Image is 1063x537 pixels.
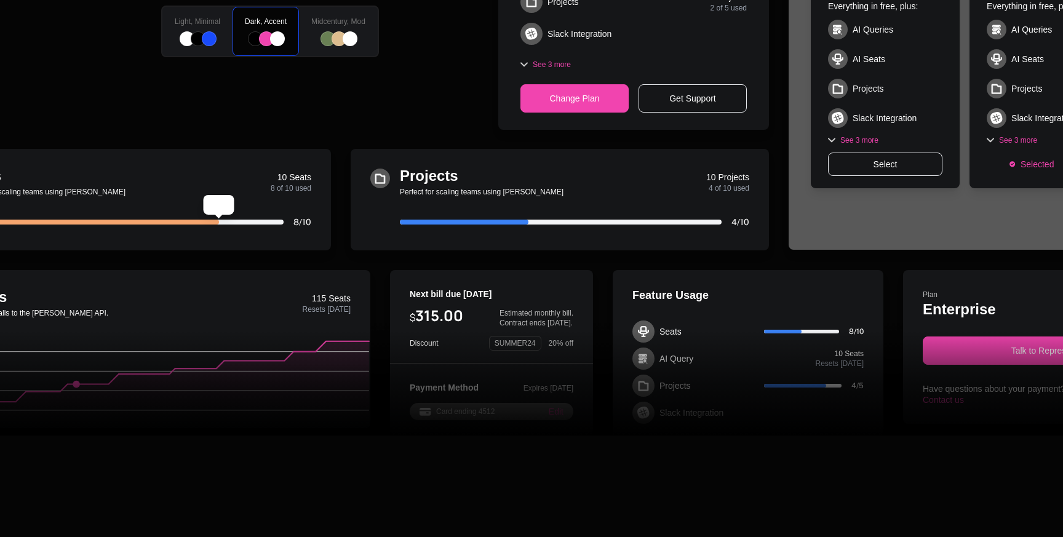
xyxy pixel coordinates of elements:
[415,305,463,325] span: 315.00
[533,60,571,70] span: See 3 more
[410,311,415,324] span: $
[706,183,749,193] div: 4 of 10 used
[245,17,287,26] span: Dark, Accent
[1011,23,1052,36] div: AI Queries
[849,328,864,335] div: 8 / 10
[500,308,573,328] div: Estimated monthly bill. Contract ends [DATE].
[709,3,747,13] div: 2 of 5 used
[659,325,682,338] div: Seats
[400,188,706,196] div: Perfect for scaling teams using [PERSON_NAME]
[1011,53,1044,65] div: AI Seats
[293,218,311,226] div: 8 / 10
[706,171,749,183] div: 10 Projects
[303,292,351,304] div: 115 Seats
[204,195,234,215] div: 80 %
[853,112,917,124] div: Slack Integration
[410,290,573,298] div: Next bill due [DATE]
[639,84,747,113] div: Get Support
[520,84,629,113] div: Change Plan
[853,53,885,65] div: AI Seats
[632,290,864,301] div: Feature Usage
[1021,158,1054,170] span: Selected
[400,169,706,183] div: Projects
[303,304,351,314] div: Resets [DATE]
[853,23,893,36] div: AI Queries
[547,28,611,40] div: Slack Integration
[731,218,749,226] div: 4 / 10
[271,183,311,193] div: 8 of 10 used
[853,82,884,95] div: Projects
[175,17,220,26] span: Light, Minimal
[271,171,311,183] div: 10 Seats
[1011,82,1043,95] div: Projects
[840,135,878,145] span: See 3 more
[311,17,365,26] span: Midcentury, Mod
[828,153,942,176] div: Select
[999,135,1037,145] span: See 3 more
